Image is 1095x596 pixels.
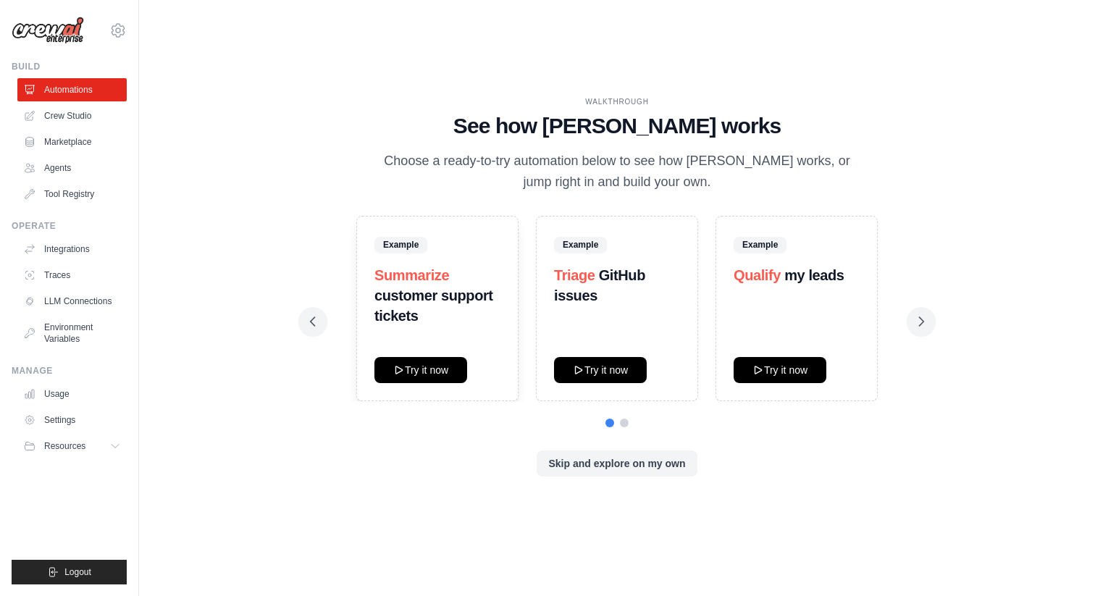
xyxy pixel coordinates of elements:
button: Resources [17,435,127,458]
button: Try it now [374,357,467,383]
div: WALKTHROUGH [310,96,924,107]
a: Agents [17,156,127,180]
p: Choose a ready-to-try automation below to see how [PERSON_NAME] works, or jump right in and build... [374,151,860,193]
h1: See how [PERSON_NAME] works [310,113,924,139]
a: Usage [17,382,127,406]
div: Operate [12,220,127,232]
a: Settings [17,408,127,432]
strong: GitHub issues [554,267,645,303]
a: LLM Connections [17,290,127,313]
button: Logout [12,560,127,584]
span: Logout [64,566,91,578]
span: Qualify [734,267,781,283]
span: Summarize [374,267,449,283]
strong: my leads [784,267,844,283]
a: Marketplace [17,130,127,154]
span: Example [554,237,607,253]
span: Resources [44,440,85,452]
div: Manage [12,365,127,377]
span: Triage [554,267,595,283]
div: Build [12,61,127,72]
button: Try it now [554,357,647,383]
a: Integrations [17,238,127,261]
img: Logo [12,17,84,44]
a: Environment Variables [17,316,127,351]
span: Example [734,237,786,253]
a: Tool Registry [17,182,127,206]
span: Example [374,237,427,253]
a: Crew Studio [17,104,127,127]
a: Traces [17,264,127,287]
button: Skip and explore on my own [537,450,697,477]
button: Try it now [734,357,826,383]
strong: customer support tickets [374,287,493,324]
a: Automations [17,78,127,101]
